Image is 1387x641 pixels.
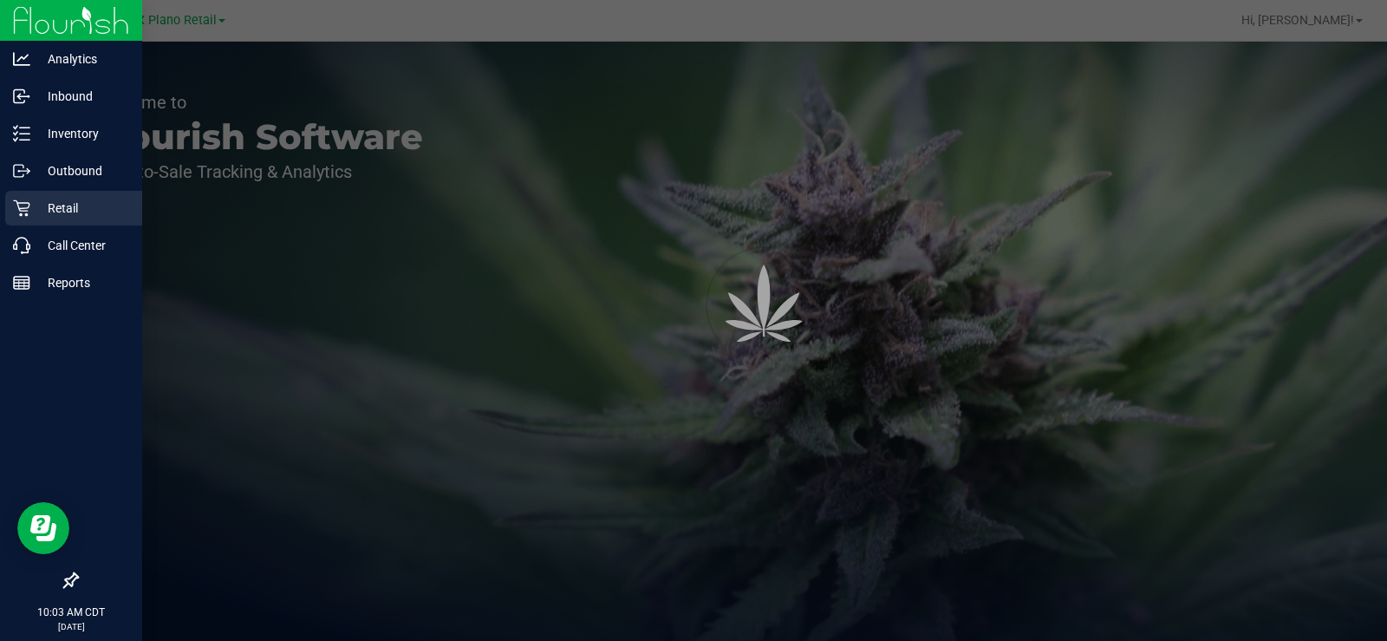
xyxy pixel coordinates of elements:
p: Reports [30,272,134,293]
p: [DATE] [8,620,134,633]
p: Retail [30,198,134,219]
inline-svg: Analytics [13,50,30,68]
p: 10:03 AM CDT [8,605,134,620]
p: Inbound [30,86,134,107]
inline-svg: Outbound [13,162,30,180]
p: Inventory [30,123,134,144]
inline-svg: Reports [13,274,30,291]
inline-svg: Retail [13,199,30,217]
p: Call Center [30,235,134,256]
inline-svg: Inbound [13,88,30,105]
p: Outbound [30,160,134,181]
p: Analytics [30,49,134,69]
inline-svg: Inventory [13,125,30,142]
iframe: Resource center [17,502,69,554]
inline-svg: Call Center [13,237,30,254]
